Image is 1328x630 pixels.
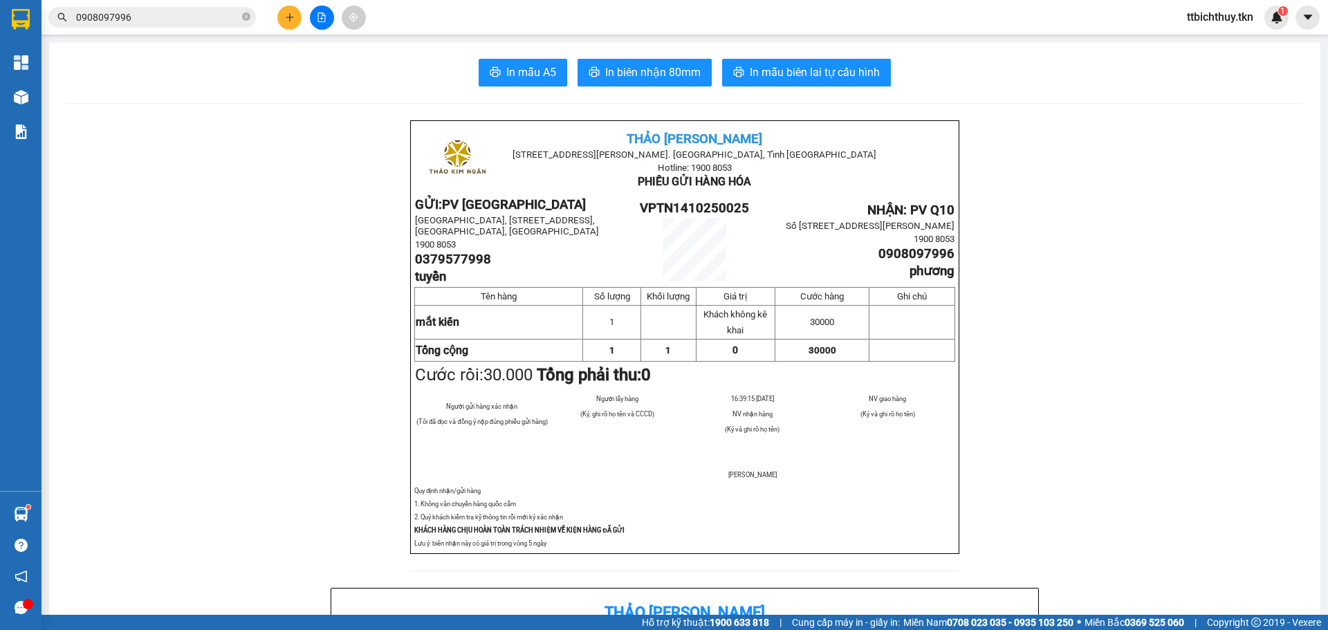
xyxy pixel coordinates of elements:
[415,239,456,250] span: 1900 8053
[1085,615,1184,630] span: Miền Bắc
[867,203,954,218] span: NHẬN: PV Q10
[1176,8,1264,26] span: ttbichthuy.tkn
[349,12,358,22] span: aim
[1302,11,1314,24] span: caret-down
[596,395,638,402] span: Người lấy hàng
[416,315,459,328] span: mắt kiến
[589,66,600,80] span: printer
[728,471,777,479] span: [PERSON_NAME]
[414,500,516,508] span: 1. Không vân chuyển hàng quốc cấm
[1125,617,1184,628] strong: 0369 525 060
[506,64,556,81] span: In mẫu A5
[26,505,30,509] sup: 1
[479,59,567,86] button: printerIn mẫu A5
[627,131,762,147] span: THẢO [PERSON_NAME]
[609,317,614,327] span: 1
[481,291,517,302] span: Tên hàng
[310,6,334,30] button: file-add
[750,64,880,81] span: In mẫu biên lai tự cấu hình
[415,365,651,385] span: Cước rồi:
[914,234,954,244] span: 1900 8053
[414,487,481,494] span: Quy định nhận/gửi hàng
[723,291,747,302] span: Giá trị
[897,291,927,302] span: Ghi chú
[1195,615,1197,630] span: |
[483,365,533,385] span: 30.000
[665,345,671,355] span: 1
[1251,618,1261,627] span: copyright
[513,149,876,160] span: [STREET_ADDRESS][PERSON_NAME]. [GEOGRAPHIC_DATA], Tỉnh [GEOGRAPHIC_DATA]
[446,402,517,410] span: Người gửi hàng xác nhận
[786,221,954,231] span: Số [STREET_ADDRESS][PERSON_NAME]
[733,66,744,80] span: printer
[414,539,546,547] span: Lưu ý: biên nhận này có giá trị trong vòng 5 ngày
[15,539,28,552] span: question-circle
[640,201,749,216] span: VPTN1410250025
[414,513,563,521] span: 2. Quý khách kiểm tra kỹ thông tin rồi mới ký xác nhận
[609,345,615,355] span: 1
[537,365,651,385] strong: Tổng phải thu:
[277,6,302,30] button: plus
[442,197,586,212] span: PV [GEOGRAPHIC_DATA]
[792,615,900,630] span: Cung cấp máy in - giấy in:
[415,215,599,237] span: [GEOGRAPHIC_DATA], [STREET_ADDRESS], [GEOGRAPHIC_DATA], [GEOGRAPHIC_DATA]
[416,418,548,425] span: (Tôi đã đọc và đồng ý nộp đúng phiếu gửi hàng)
[910,263,954,279] span: phương
[578,59,712,86] button: printerIn biên nhận 80mm
[641,365,651,385] span: 0
[647,291,690,302] span: Khối lượng
[12,9,30,30] img: logo-vxr
[860,410,915,418] span: (Ký và ghi rõ họ tên)
[809,345,836,355] span: 30000
[1280,6,1285,16] span: 1
[14,55,28,70] img: dashboard-icon
[594,291,630,302] span: Số lượng
[605,604,765,621] b: Thảo [PERSON_NAME]
[416,344,468,357] strong: Tổng cộng
[947,617,1073,628] strong: 0708 023 035 - 0935 103 250
[710,617,769,628] strong: 1900 633 818
[415,252,491,267] span: 0379577998
[703,309,767,335] span: Khách không kê khai
[1278,6,1288,16] sup: 1
[903,615,1073,630] span: Miền Nam
[878,246,954,261] span: 0908097996
[725,425,780,433] span: (Ký và ghi rõ họ tên)
[780,615,782,630] span: |
[15,570,28,583] span: notification
[490,66,501,80] span: printer
[731,395,774,402] span: 16:39:15 [DATE]
[732,410,773,418] span: NV nhận hàng
[580,410,654,418] span: (Ký, ghi rõ họ tên và CCCD)
[423,125,491,194] img: logo
[76,10,239,25] input: Tìm tên, số ĐT hoặc mã đơn
[415,197,586,212] strong: GỬI:
[800,291,844,302] span: Cước hàng
[605,64,701,81] span: In biên nhận 80mm
[658,163,732,173] span: Hotline: 1900 8053
[317,12,326,22] span: file-add
[242,11,250,24] span: close-circle
[869,395,906,402] span: NV giao hàng
[1077,620,1081,625] span: ⚪️
[14,507,28,521] img: warehouse-icon
[415,269,446,284] span: tuyền
[57,12,67,22] span: search
[14,124,28,139] img: solution-icon
[14,90,28,104] img: warehouse-icon
[15,601,28,614] span: message
[722,59,891,86] button: printerIn mẫu biên lai tự cấu hình
[638,175,751,188] span: PHIẾU GỬI HÀNG HÓA
[732,344,738,355] span: 0
[810,317,834,327] span: 30000
[242,12,250,21] span: close-circle
[642,615,769,630] span: Hỗ trợ kỹ thuật:
[285,12,295,22] span: plus
[1271,11,1283,24] img: icon-new-feature
[414,526,625,534] strong: KHÁCH HÀNG CHỊU HOÀN TOÀN TRÁCH NHIỆM VỀ KIỆN HÀNG ĐÃ GỬI
[1295,6,1320,30] button: caret-down
[342,6,366,30] button: aim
